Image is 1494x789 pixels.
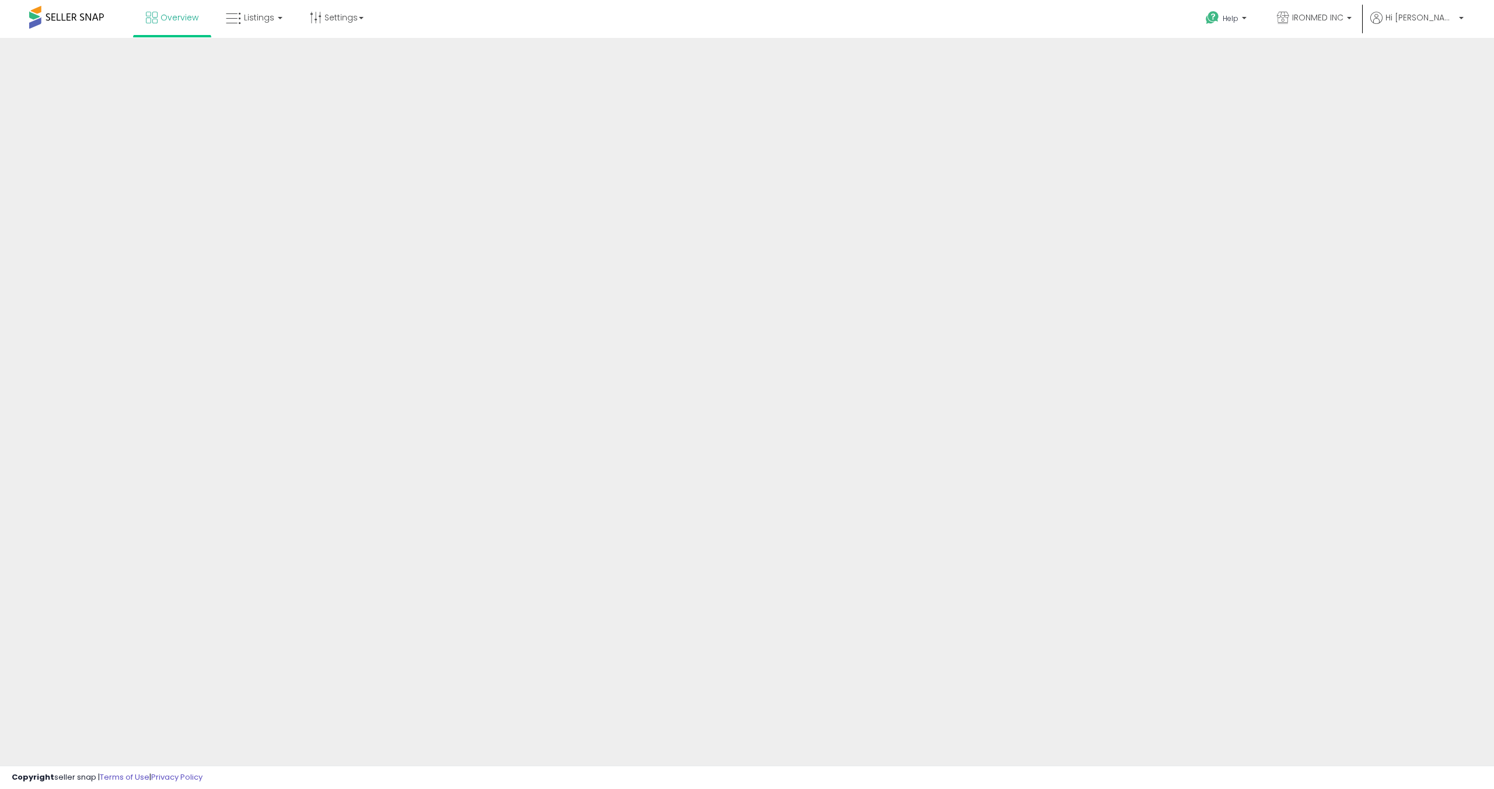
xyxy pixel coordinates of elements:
[1205,11,1220,25] i: Get Help
[160,12,198,23] span: Overview
[1370,12,1464,38] a: Hi [PERSON_NAME]
[1196,2,1258,38] a: Help
[244,12,274,23] span: Listings
[1292,12,1343,23] span: IRONMED INC
[1385,12,1455,23] span: Hi [PERSON_NAME]
[1223,13,1238,23] span: Help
